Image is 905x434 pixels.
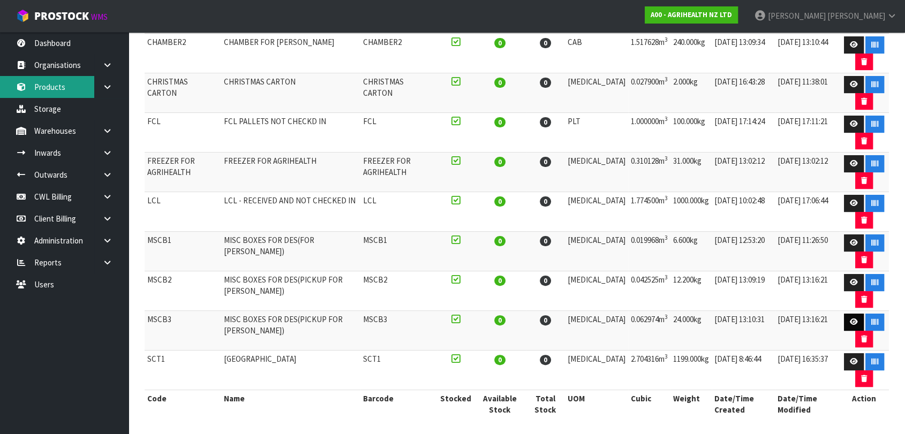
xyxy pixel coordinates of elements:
span: 0 [494,276,506,286]
td: MSCB2 [360,271,437,311]
th: Barcode [360,390,437,418]
th: Available Stock [474,390,526,418]
strong: A00 - AGRIHEALTH NZ LTD [651,10,732,19]
td: [MEDICAL_DATA] [565,73,628,113]
td: [MEDICAL_DATA] [565,192,628,232]
td: 31.000kg [670,153,712,192]
td: MISC BOXES FOR DES(FOR [PERSON_NAME]) [221,232,360,271]
span: 0 [540,38,551,48]
th: Weight [670,390,712,418]
td: 1199.000kg [670,351,712,390]
sup: 3 [665,313,668,321]
td: MISC BOXES FOR DES(PICKUP FOR [PERSON_NAME]) [221,311,360,351]
td: MSCB3 [360,311,437,351]
span: 0 [494,78,506,88]
th: Total Stock [526,390,565,418]
span: 0 [540,157,551,167]
span: 0 [494,117,506,127]
sup: 3 [665,75,668,83]
span: 0 [494,157,506,167]
small: WMS [91,12,108,22]
span: 0 [494,236,506,246]
sup: 3 [665,353,668,360]
iframe: To enrich screen reader interactions, please activate Accessibility in Grammarly extension settings [675,5,905,219]
td: CHRISTMAS CARTON [221,73,360,113]
td: [DATE] 11:26:50 [775,232,840,271]
a: A00 - AGRIHEALTH NZ LTD [645,6,738,24]
td: 1000.000kg [670,192,712,232]
td: [MEDICAL_DATA] [565,153,628,192]
th: UOM [565,390,628,418]
td: [DATE] 13:09:19 [712,271,775,311]
td: SCT1 [145,351,221,390]
span: 0 [540,355,551,365]
td: CHAMBER FOR [PERSON_NAME] [221,34,360,73]
td: [DATE] 16:35:37 [775,351,840,390]
td: FREEZER FOR AGRIHEALTH [145,153,221,192]
th: Date/Time Created [712,390,775,418]
span: 0 [494,315,506,325]
sup: 3 [665,115,668,123]
td: [DATE] 12:53:20 [712,232,775,271]
td: [MEDICAL_DATA] [565,311,628,351]
td: 0.310128m [628,153,670,192]
td: 100.000kg [670,113,712,153]
th: Date/Time Modified [775,390,840,418]
td: 1.000000m [628,113,670,153]
img: cube-alt.png [16,9,29,22]
span: 0 [540,78,551,88]
td: FCL PALLETS NOT CHECKD IN [221,113,360,153]
td: 2.704316m [628,351,670,390]
td: CAB [565,34,628,73]
td: 0.027900m [628,73,670,113]
td: [DATE] 13:16:21 [775,311,840,351]
td: PLT [565,113,628,153]
span: ProStock [34,9,89,23]
td: MSCB2 [145,271,221,311]
span: 0 [494,38,506,48]
sup: 3 [665,234,668,241]
td: 2.000kg [670,73,712,113]
span: 0 [540,315,551,325]
td: 24.000kg [670,311,712,351]
td: [DATE] 8:46:44 [712,351,775,390]
td: FREEZER FOR AGRIHEALTH [360,153,437,192]
td: MISC BOXES FOR DES(PICKUP FOR [PERSON_NAME]) [221,271,360,311]
td: CHRISTMAS CARTON [145,73,221,113]
td: CHAMBER2 [145,34,221,73]
th: Stocked [438,390,474,418]
td: FCL [360,113,437,153]
td: [MEDICAL_DATA] [565,351,628,390]
td: LCL [360,192,437,232]
span: 0 [494,196,506,207]
td: LCL [145,192,221,232]
td: [DATE] 13:10:31 [712,311,775,351]
span: 0 [540,276,551,286]
td: 6.600kg [670,232,712,271]
td: [MEDICAL_DATA] [565,271,628,311]
td: 240.000kg [670,34,712,73]
td: [MEDICAL_DATA] [565,232,628,271]
td: FREEZER FOR AGRIHEALTH [221,153,360,192]
sup: 3 [665,155,668,162]
span: 0 [540,196,551,207]
td: MSCB1 [360,232,437,271]
sup: 3 [665,194,668,202]
sup: 3 [665,36,668,43]
sup: 3 [665,273,668,281]
td: 0.019968m [628,232,670,271]
td: LCL - RECEIVED AND NOT CHECKED IN [221,192,360,232]
td: 0.042525m [628,271,670,311]
td: CHAMBER2 [360,34,437,73]
span: 0 [540,117,551,127]
th: Name [221,390,360,418]
td: [DATE] 13:16:21 [775,271,840,311]
td: 1.517628m [628,34,670,73]
span: 0 [540,236,551,246]
td: 0.062974m [628,311,670,351]
td: 1.774500m [628,192,670,232]
td: [GEOGRAPHIC_DATA] [221,351,360,390]
span: 0 [494,355,506,365]
td: MSCB3 [145,311,221,351]
th: Cubic [628,390,670,418]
